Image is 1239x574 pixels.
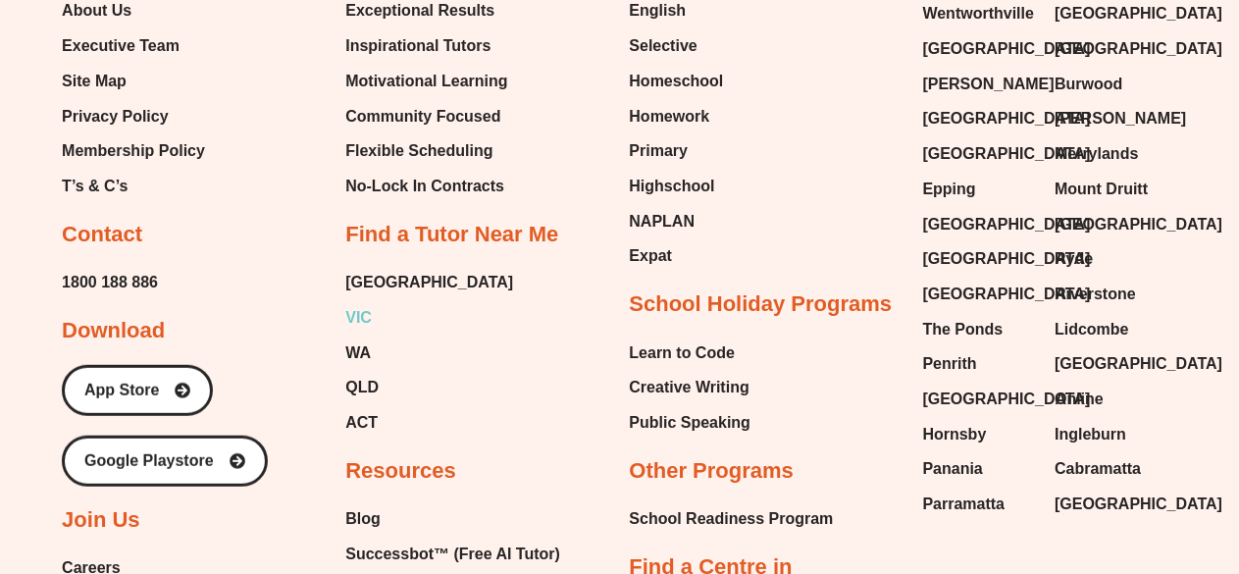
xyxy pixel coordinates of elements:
[1055,104,1186,133] span: [PERSON_NAME]
[345,504,580,534] a: Blog
[1055,349,1167,379] a: [GEOGRAPHIC_DATA]
[923,104,1036,133] a: [GEOGRAPHIC_DATA]
[1055,349,1222,379] span: [GEOGRAPHIC_DATA]
[923,210,1036,239] a: [GEOGRAPHIC_DATA]
[1055,210,1222,239] span: [GEOGRAPHIC_DATA]
[62,506,139,535] h2: Join Us
[1055,34,1167,64] a: [GEOGRAPHIC_DATA]
[923,280,1036,309] a: [GEOGRAPHIC_DATA]
[629,373,749,402] span: Creative Writing
[923,139,1036,169] a: [GEOGRAPHIC_DATA]
[345,172,504,201] span: No-Lock In Contracts
[1055,280,1136,309] span: Riverstone
[923,349,1036,379] a: Penrith
[345,172,512,201] a: No-Lock In Contracts
[923,315,1004,344] span: The Ponds
[62,436,268,487] a: Google Playstore
[345,457,456,486] h2: Resources
[345,540,580,569] a: Successbot™ (Free AI Tutor)
[629,408,750,438] a: Public Speaking
[345,339,371,368] span: WA
[1055,70,1167,99] a: Burwood
[62,67,127,96] span: Site Map
[62,221,142,249] h2: Contact
[84,453,214,469] span: Google Playstore
[912,352,1239,574] iframe: Chat Widget
[345,373,379,402] span: QLD
[1055,139,1167,169] a: Merrylands
[62,136,205,166] a: Membership Policy
[345,221,558,249] h2: Find a Tutor Near Me
[1055,104,1167,133] a: [PERSON_NAME]
[629,373,750,402] a: Creative Writing
[345,339,513,368] a: WA
[62,172,128,201] span: T’s & C’s
[84,383,159,398] span: App Store
[345,67,507,96] span: Motivational Learning
[629,504,833,534] a: School Readiness Program
[629,67,723,96] a: Homeschool
[1055,315,1129,344] span: Lidcombe
[345,136,492,166] span: Flexible Scheduling
[923,175,976,204] span: Epping
[923,244,1036,274] a: [GEOGRAPHIC_DATA]
[629,31,723,61] a: Selective
[923,139,1091,169] span: [GEOGRAPHIC_DATA]
[345,31,490,61] span: Inspirational Tutors
[345,408,378,438] span: ACT
[62,102,205,131] a: Privacy Policy
[1055,175,1167,204] a: Mount Druitt
[629,172,723,201] a: Highschool
[62,102,169,131] span: Privacy Policy
[629,339,750,368] a: Learn to Code
[1055,244,1093,274] span: Ryde
[629,136,723,166] a: Primary
[629,102,723,131] a: Homework
[62,268,158,297] a: 1800 188 886
[1055,175,1148,204] span: Mount Druitt
[345,303,372,333] span: VIC
[62,67,205,96] a: Site Map
[345,540,560,569] span: Successbot™ (Free AI Tutor)
[62,31,205,61] a: Executive Team
[345,102,500,131] span: Community Focused
[62,365,213,416] a: App Store
[345,373,513,402] a: QLD
[923,210,1091,239] span: [GEOGRAPHIC_DATA]
[923,244,1091,274] span: [GEOGRAPHIC_DATA]
[923,34,1091,64] span: [GEOGRAPHIC_DATA]
[1055,244,1167,274] a: Ryde
[62,172,205,201] a: T’s & C’s
[923,70,1036,99] a: [PERSON_NAME]
[629,207,695,236] span: NAPLAN
[629,172,714,201] span: Highschool
[345,504,381,534] span: Blog
[629,207,723,236] a: NAPLAN
[1055,139,1138,169] span: Merrylands
[345,31,512,61] a: Inspirational Tutors
[629,290,892,319] h2: School Holiday Programs
[923,104,1091,133] span: [GEOGRAPHIC_DATA]
[923,349,977,379] span: Penrith
[1055,70,1122,99] span: Burwood
[62,317,165,345] h2: Download
[345,67,512,96] a: Motivational Learning
[629,457,794,486] h2: Other Programs
[629,31,697,61] span: Selective
[629,339,735,368] span: Learn to Code
[923,315,1036,344] a: The Ponds
[923,175,1036,204] a: Epping
[1055,315,1167,344] a: Lidcombe
[62,31,180,61] span: Executive Team
[923,34,1036,64] a: [GEOGRAPHIC_DATA]
[345,408,513,438] a: ACT
[345,136,512,166] a: Flexible Scheduling
[345,268,513,297] a: [GEOGRAPHIC_DATA]
[1055,280,1167,309] a: Riverstone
